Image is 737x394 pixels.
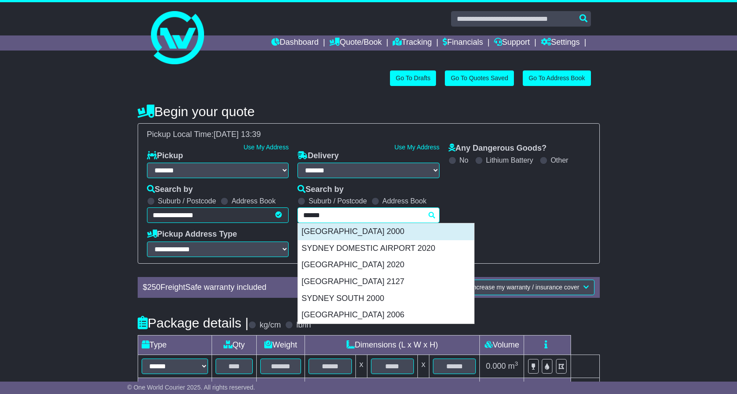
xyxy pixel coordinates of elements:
span: Increase my warranty / insurance cover [471,284,579,291]
td: Volume [480,335,524,355]
td: Type [138,335,212,355]
label: Search by [147,185,193,195]
label: Suburb / Postcode [158,197,216,205]
td: Dimensions (L x W x H) [305,335,480,355]
span: 0.000 [486,362,506,371]
label: Other [551,156,568,164]
sup: 3 [515,360,518,367]
label: Pickup Address Type [147,230,237,239]
h4: Package details | [138,316,249,330]
a: Use My Address [243,144,289,151]
div: SYDNEY SOUTH 2000 [298,290,474,307]
label: Any Dangerous Goods? [448,144,547,153]
td: x [418,355,429,378]
label: Address Book [382,197,427,205]
label: Lithium Battery [486,156,533,164]
a: Settings [541,35,580,51]
div: [GEOGRAPHIC_DATA] 2020 [298,257,474,273]
a: Tracking [393,35,432,51]
a: Support [494,35,530,51]
div: SYDNEY DOMESTIC AIRPORT 2020 [298,240,474,257]
div: [GEOGRAPHIC_DATA] 2127 [298,273,474,290]
label: Pickup [147,151,183,161]
a: Go To Quotes Saved [445,70,514,86]
div: $ FreightSafe warranty included [139,283,394,293]
label: No [459,156,468,164]
label: Search by [297,185,343,195]
div: [GEOGRAPHIC_DATA] 2006 [298,307,474,324]
a: Dashboard [271,35,319,51]
a: Use My Address [394,144,440,151]
td: Qty [212,335,257,355]
label: Suburb / Postcode [309,197,367,205]
td: x [355,355,367,378]
label: Address Book [232,197,276,205]
span: [DATE] 13:39 [214,130,261,139]
h4: Begin your quote [138,104,600,119]
label: lb/in [296,320,311,330]
span: © One World Courier 2025. All rights reserved. [127,384,255,391]
button: Increase my warranty / insurance cover [465,280,594,295]
label: kg/cm [259,320,281,330]
label: Delivery [297,151,339,161]
a: Go To Drafts [390,70,436,86]
span: m [508,362,518,371]
span: 250 [147,283,161,292]
a: Quote/Book [329,35,382,51]
a: Go To Address Book [523,70,590,86]
a: Financials [443,35,483,51]
td: Weight [257,335,305,355]
div: [GEOGRAPHIC_DATA] 2000 [298,223,474,240]
div: Pickup Local Time: [143,130,595,140]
